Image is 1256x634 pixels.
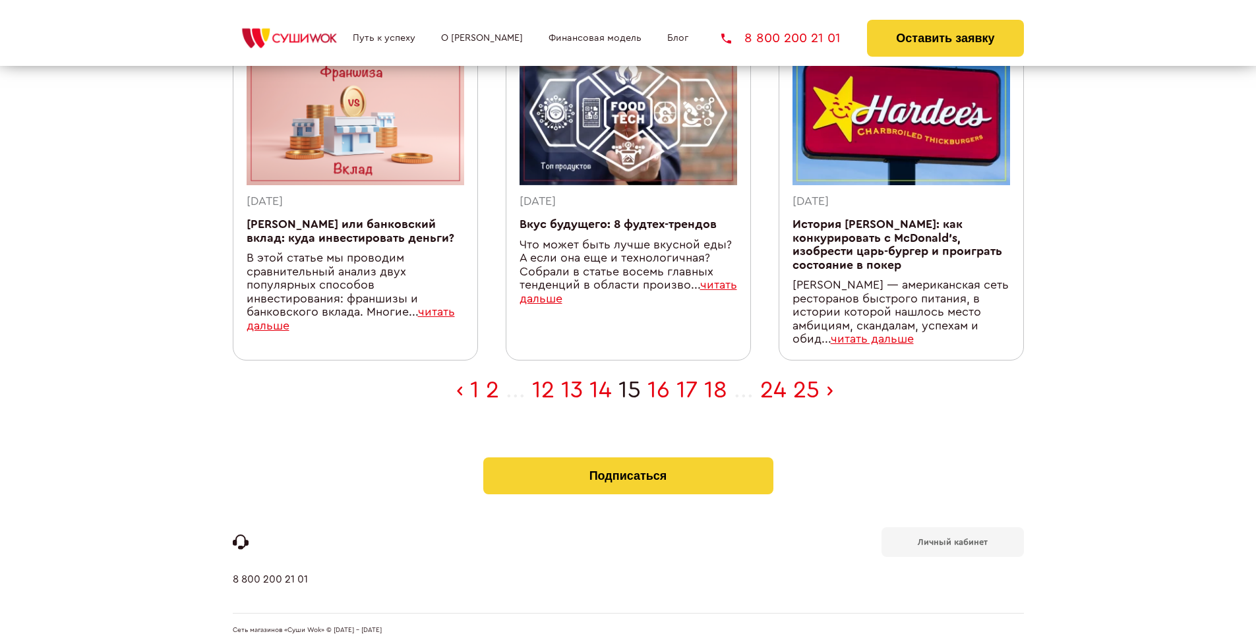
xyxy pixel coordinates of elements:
[561,378,583,402] a: 13
[247,252,464,333] div: В этой статье мы проводим сравнительный анализ двух популярных способов инвестирования: франшизы ...
[760,378,787,402] a: 24
[882,527,1024,557] a: Личный кабинет
[918,538,988,546] b: Личный кабинет
[520,195,737,209] div: [DATE]
[667,33,688,43] a: Блог
[647,378,670,402] a: 16
[676,378,698,402] a: 17
[792,279,1010,347] div: [PERSON_NAME] ― американская сеть ресторанов быстрого питания, в истории которой нашлось место ам...
[247,219,454,244] a: [PERSON_NAME] или банковский вклад: куда инвестировать деньги?
[470,378,479,402] a: 1
[792,219,1002,271] a: История [PERSON_NAME]: как конкурировать с McDonald’s, изобрести царь-бургер и проиграть состояни...
[826,378,833,402] a: Next »
[867,20,1023,57] button: Оставить заявку
[520,239,737,306] div: Что может быть лучше вкусной еды? А если она еще и технологичная? Собрали в статье восемь главных...
[589,378,612,402] a: 14
[734,378,754,402] span: ...
[704,378,727,402] a: 18
[486,378,499,402] a: 2
[744,32,841,45] span: 8 800 200 21 01
[520,279,737,304] a: читать дальше
[549,33,642,43] a: Финансовая модель
[831,333,914,345] a: читать дальше
[532,378,554,402] a: 12
[247,195,464,209] div: [DATE]
[233,573,308,613] a: 8 800 200 21 01
[793,378,820,402] a: 25
[483,457,773,494] button: Подписаться
[353,33,415,43] a: Путь к успеху
[520,219,717,230] a: Вкус будущего: 8 фудтех-трендов
[247,306,455,331] a: читать дальше
[721,32,841,45] a: 8 800 200 21 01
[456,378,464,402] a: « Previous
[792,195,1010,209] div: [DATE]
[506,378,525,402] span: ...
[618,378,641,402] span: 15
[441,33,523,43] a: О [PERSON_NAME]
